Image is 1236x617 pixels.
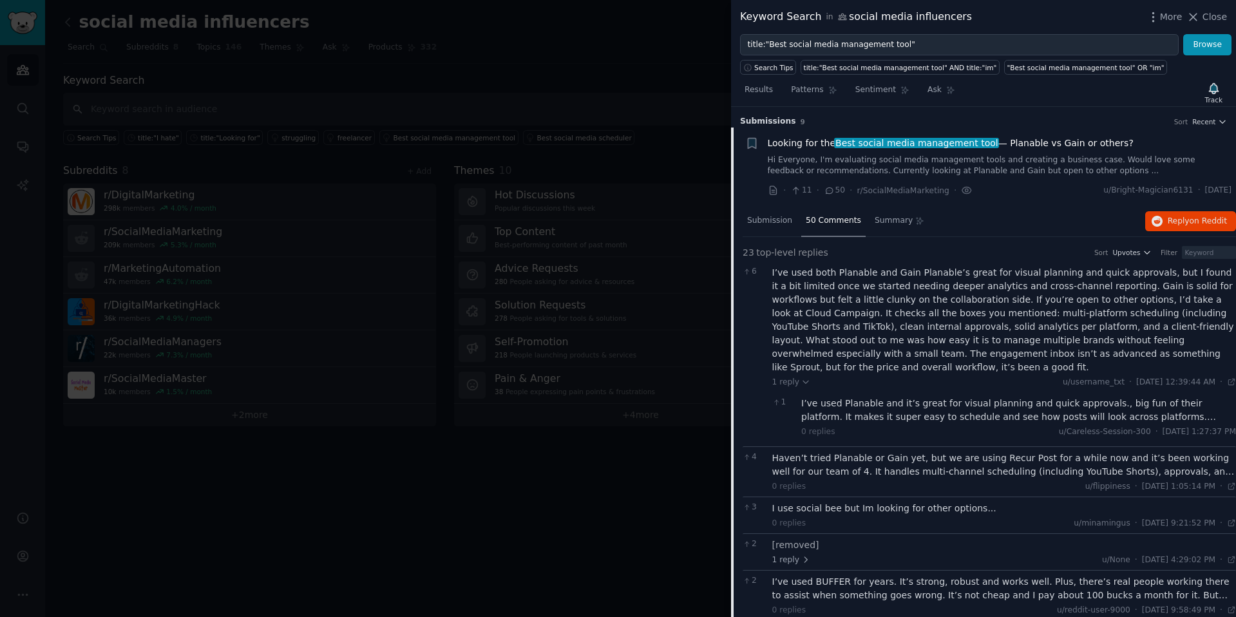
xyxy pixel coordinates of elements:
span: replies [798,246,828,260]
span: top-level [756,246,795,260]
span: 9 [801,118,805,126]
span: · [1155,426,1158,438]
span: [DATE] 9:58:49 PM [1142,605,1215,616]
span: 1 reply [772,555,811,566]
a: Sentiment [851,80,914,106]
span: Upvotes [1112,248,1140,257]
span: · [783,184,786,197]
span: · [1220,555,1222,566]
span: · [1220,377,1222,388]
span: Summary [875,215,913,227]
a: Looking for theBest social media management tool— Planable vs Gain or others? [768,137,1134,150]
span: · [1220,481,1222,493]
a: Hi Everyone, I'm evaluating social media management tools and creating a business case. Would lov... [768,155,1232,177]
span: 23 [743,246,754,260]
span: u/username_txt [1063,377,1125,386]
span: Submission [747,215,792,227]
span: Results [745,84,773,96]
span: Reply [1168,216,1227,227]
span: Search Tips [754,63,794,72]
span: u/minamingus [1074,518,1130,527]
span: [DATE] 4:29:02 PM [1142,555,1215,566]
button: Track [1201,79,1227,106]
div: Keyword Search social media influencers [740,9,972,25]
span: u/Careless-Session-300 [1059,427,1151,436]
span: · [954,184,956,197]
div: Filter [1161,248,1177,257]
span: 1 [772,397,795,408]
span: 3 [743,502,765,513]
span: 4 [743,451,765,463]
span: in [826,12,833,23]
div: Track [1205,95,1222,104]
span: u/Bright-Magician6131 [1103,185,1193,196]
div: I’ve used Planable and it’s great for visual planning and quick approvals., big fun of their plat... [801,397,1236,424]
span: More [1160,10,1183,24]
span: Best social media management tool [834,138,999,148]
span: u/flippiness [1085,482,1130,491]
span: u/None [1102,555,1130,564]
div: Sort [1174,117,1188,126]
span: Recent [1192,117,1215,126]
span: 50 [824,185,845,196]
span: Ask [927,84,942,96]
span: r/SocialMediaMarketing [857,186,949,195]
span: Looking for the — Planable vs Gain or others? [768,137,1134,150]
span: [DATE] 1:05:14 PM [1142,481,1215,493]
span: 6 [743,266,765,278]
span: 2 [743,538,765,550]
button: Browse [1183,34,1231,56]
span: · [850,184,852,197]
span: 11 [790,185,812,196]
a: title:"Best social media management tool" AND title:"im" [801,60,1000,75]
span: · [1135,481,1137,493]
button: Upvotes [1112,248,1152,257]
span: 2 [743,575,765,587]
button: Close [1186,10,1227,24]
span: [DATE] 9:21:52 PM [1142,518,1215,529]
span: 50 Comments [806,215,861,227]
span: · [1198,185,1201,196]
input: Keyword [1182,246,1236,259]
a: "Best social media management tool" OR "im" [1004,60,1167,75]
div: "Best social media management tool" OR "im" [1007,63,1164,72]
span: · [1220,605,1222,616]
a: Ask [923,80,960,106]
span: Submission s [740,116,796,128]
span: 1 reply [772,377,811,388]
span: u/reddit-user-9000 [1057,605,1130,614]
button: More [1146,10,1183,24]
span: · [1135,605,1137,616]
span: · [1135,555,1137,566]
span: on Reddit [1190,216,1227,225]
span: [DATE] [1205,185,1231,196]
div: Sort [1094,248,1108,257]
span: · [1129,377,1132,388]
input: Try a keyword related to your business [740,34,1179,56]
span: · [1135,518,1137,529]
span: [DATE] 12:39:44 AM [1136,377,1215,388]
span: [DATE] 1:27:37 PM [1163,426,1236,438]
a: Patterns [786,80,841,106]
a: Results [740,80,777,106]
button: Recent [1192,117,1227,126]
span: · [1220,518,1222,529]
span: Patterns [791,84,823,96]
span: · [817,184,819,197]
span: Sentiment [855,84,896,96]
button: Search Tips [740,60,796,75]
span: Close [1203,10,1227,24]
div: title:"Best social media management tool" AND title:"im" [804,63,997,72]
button: Replyon Reddit [1145,211,1236,232]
